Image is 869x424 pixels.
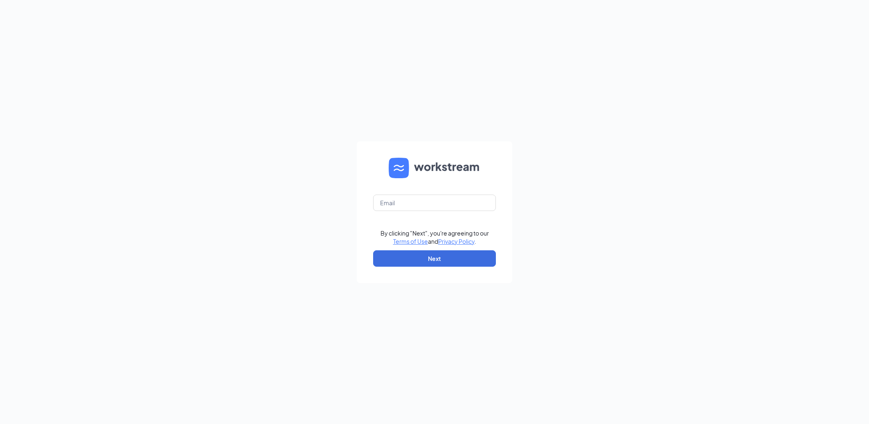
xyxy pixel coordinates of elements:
div: By clicking "Next", you're agreeing to our and . [380,229,489,245]
a: Terms of Use [393,238,428,245]
button: Next [373,250,496,267]
a: Privacy Policy [438,238,475,245]
input: Email [373,195,496,211]
img: WS logo and Workstream text [389,158,480,178]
